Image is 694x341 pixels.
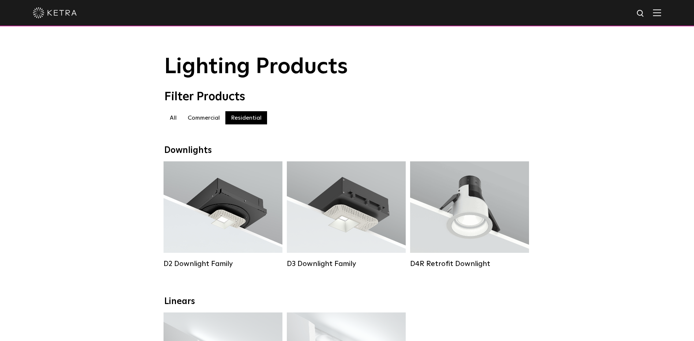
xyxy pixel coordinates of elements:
[164,111,182,124] label: All
[287,161,406,272] a: D3 Downlight Family Lumen Output:700 / 900 / 1100Colors:White / Black / Silver / Bronze / Paintab...
[164,296,530,307] div: Linears
[410,259,529,268] div: D4R Retrofit Downlight
[164,161,282,272] a: D2 Downlight Family Lumen Output:1200Colors:White / Black / Gloss Black / Silver / Bronze / Silve...
[225,111,267,124] label: Residential
[164,56,348,78] span: Lighting Products
[182,111,225,124] label: Commercial
[410,161,529,272] a: D4R Retrofit Downlight Lumen Output:800Colors:White / BlackBeam Angles:15° / 25° / 40° / 60°Watta...
[164,259,282,268] div: D2 Downlight Family
[636,9,645,18] img: search icon
[287,259,406,268] div: D3 Downlight Family
[164,90,530,104] div: Filter Products
[164,145,530,156] div: Downlights
[33,7,77,18] img: ketra-logo-2019-white
[653,9,661,16] img: Hamburger%20Nav.svg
